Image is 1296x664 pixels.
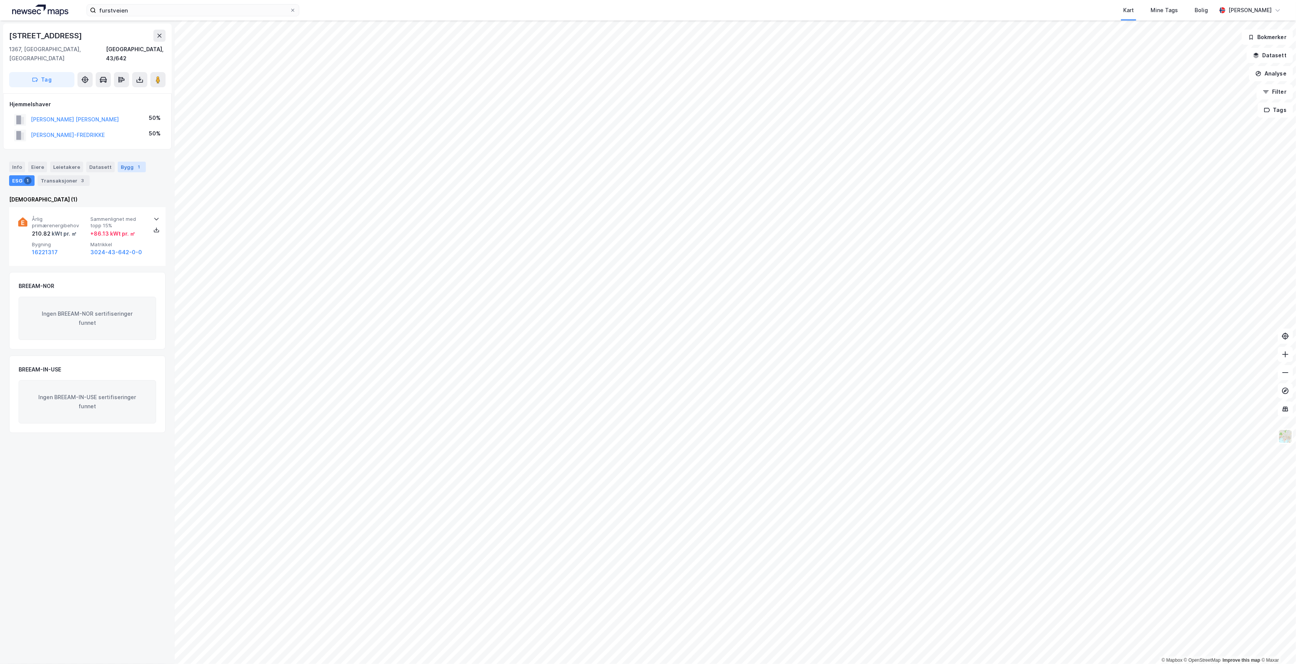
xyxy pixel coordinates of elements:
div: Eiere [28,162,47,172]
div: Ingen BREEAM-IN-USE sertifiseringer funnet [19,380,156,423]
div: 50% [149,113,161,123]
button: Analyse [1249,66,1293,81]
div: kWt pr. ㎡ [51,229,77,238]
div: Info [9,162,25,172]
div: ESG [9,175,35,186]
span: Årlig primærenergibehov [32,216,87,229]
button: Tag [9,72,74,87]
div: 1 [24,177,32,184]
button: Filter [1257,84,1293,99]
div: 3 [79,177,87,184]
div: Bygg [118,162,146,172]
img: Z [1278,429,1293,444]
div: Hjemmelshaver [9,100,165,109]
img: logo.a4113a55bc3d86da70a041830d287a7e.svg [12,5,68,16]
div: 210.82 [32,229,77,238]
div: Bolig [1195,6,1208,15]
div: BREEAM-NOR [19,282,54,291]
button: Tags [1258,102,1293,118]
div: Datasett [86,162,115,172]
div: BREEAM-IN-USE [19,365,61,374]
span: Sammenlignet med topp 15% [90,216,146,229]
div: Transaksjoner [38,175,90,186]
div: Ingen BREEAM-NOR sertifiseringer funnet [19,297,156,340]
span: Bygning [32,241,87,248]
div: Leietakere [50,162,83,172]
a: Improve this map [1223,658,1260,663]
div: 1 [135,163,143,171]
div: [GEOGRAPHIC_DATA], 43/642 [106,45,166,63]
div: 50% [149,129,161,138]
div: Mine Tags [1151,6,1178,15]
div: [PERSON_NAME] [1228,6,1272,15]
button: Datasett [1247,48,1293,63]
div: + 86.13 kWt pr. ㎡ [90,229,135,238]
a: Mapbox [1162,658,1182,663]
div: [DEMOGRAPHIC_DATA] (1) [9,195,166,204]
button: 16221317 [32,248,58,257]
input: Søk på adresse, matrikkel, gårdeiere, leietakere eller personer [96,5,290,16]
iframe: Chat Widget [1258,628,1296,664]
div: Kart [1123,6,1134,15]
span: Matrikkel [90,241,146,248]
div: [STREET_ADDRESS] [9,30,84,42]
div: 1367, [GEOGRAPHIC_DATA], [GEOGRAPHIC_DATA] [9,45,106,63]
button: Bokmerker [1242,30,1293,45]
button: 3024-43-642-0-0 [90,248,142,257]
a: OpenStreetMap [1184,658,1221,663]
